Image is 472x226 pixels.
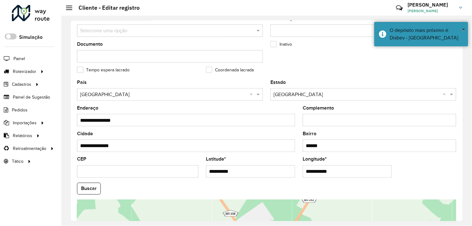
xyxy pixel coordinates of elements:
[390,27,464,42] div: O depósito mais próximo é: Disbev - [GEOGRAPHIC_DATA]
[77,79,87,86] label: País
[462,25,465,34] button: Close
[303,156,327,163] label: Longitude
[13,94,50,100] span: Painel de Sugestão
[12,107,28,113] span: Pedidos
[250,91,255,98] span: Clear all
[408,2,455,8] h3: [PERSON_NAME]
[12,81,31,88] span: Cadastros
[443,91,449,98] span: Clear all
[13,132,32,139] span: Relatórios
[206,67,254,73] label: Coordenada lacrada
[206,156,226,163] label: Latitude
[12,158,23,165] span: Tático
[13,145,46,152] span: Retroalimentação
[13,68,36,75] span: Roteirizador
[77,130,93,137] label: Cidade
[13,55,25,62] span: Painel
[77,183,101,195] button: Buscar
[77,104,98,112] label: Endereço
[270,41,292,48] label: Inativo
[270,79,286,86] label: Estado
[19,33,43,41] label: Simulação
[408,8,455,14] span: [PERSON_NAME]
[72,4,140,11] h2: Cliente - Editar registro
[303,104,334,112] label: Complemento
[77,40,103,48] label: Documento
[393,1,406,15] a: Contato Rápido
[303,130,316,137] label: Bairro
[77,67,130,73] label: Tempo espera lacrado
[13,120,37,126] span: Importações
[77,156,86,163] label: CEP
[462,26,465,33] span: ×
